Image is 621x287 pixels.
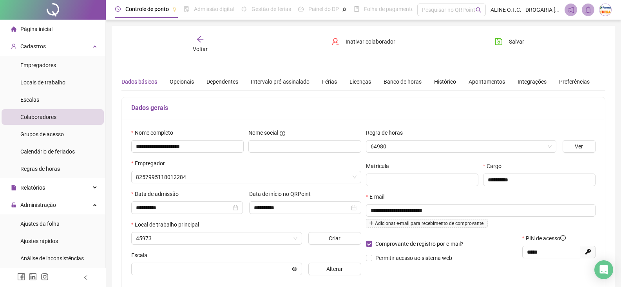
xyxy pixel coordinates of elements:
span: Criar [329,234,340,243]
span: info-circle [560,235,566,241]
span: plus [369,221,374,225]
h5: Dados gerais [131,103,596,113]
span: Gestão de férias [252,6,291,12]
span: Ajustes da folha [20,221,60,227]
span: Administração [20,202,56,208]
label: E-mail [366,192,389,201]
span: user-add [11,44,16,49]
label: Data de admissão [131,190,184,198]
span: pushpin [172,7,177,12]
label: Cargo [483,162,507,170]
span: Página inicial [20,26,53,32]
span: user-delete [331,38,339,46]
div: Dependentes [206,77,238,86]
span: Escalas [20,97,39,103]
span: lock [11,202,16,208]
span: info-circle [280,131,285,136]
label: Nome completo [131,128,178,137]
button: Criar [308,232,361,245]
span: Comprovante de registro por e-mail? [375,241,463,247]
button: Alterar [308,263,361,275]
label: Matrícula [366,162,394,170]
span: Empregadores [20,62,56,68]
span: Voltar [193,46,208,52]
span: home [11,26,16,32]
div: Integrações [518,77,547,86]
div: Histórico [434,77,456,86]
span: Ajustes rápidos [20,238,58,244]
span: Calendário de feriados [20,148,75,155]
span: Ver [575,142,583,151]
label: Empregador [131,159,170,168]
span: notification [567,6,574,13]
span: Nome social [248,128,278,137]
span: save [495,38,503,46]
span: file-done [184,6,189,12]
span: 45973 [136,232,297,244]
div: Apontamentos [469,77,505,86]
div: Intervalo pré-assinalado [251,77,310,86]
span: search [476,7,482,13]
span: Colaboradores [20,114,56,120]
span: sun [241,6,247,12]
img: 66417 [599,4,611,16]
span: instagram [41,273,49,281]
span: Painel do DP [308,6,339,12]
span: dashboard [298,6,304,12]
span: Inativar colaborador [346,37,395,46]
span: Folha de pagamento [364,6,414,12]
button: Ver [563,140,596,153]
div: Preferências [559,77,590,86]
div: Opcionais [170,77,194,86]
span: Controle de ponto [125,6,169,12]
div: Férias [322,77,337,86]
span: Admissão digital [194,6,234,12]
span: Permitir acesso ao sistema web [375,255,452,261]
span: left [83,275,89,280]
span: ALINE O.T.C. - DROGARIA [GEOGRAPHIC_DATA] [491,5,560,14]
span: bell [585,6,592,13]
label: Local de trabalho principal [131,220,204,229]
span: Adicionar e-mail para recebimento de comprovante. [366,219,488,228]
button: Salvar [489,35,530,48]
span: book [354,6,359,12]
span: Regras de horas [20,166,60,172]
span: Locais de trabalho [20,79,65,86]
span: 8257995118012284 [136,171,357,183]
div: Banco de horas [384,77,422,86]
span: 64980 [371,141,552,152]
span: facebook [17,273,25,281]
label: Escala [131,251,152,260]
span: linkedin [29,273,37,281]
span: Análise de inconsistências [20,255,84,261]
button: Inativar colaborador [326,35,401,48]
div: Open Intercom Messenger [594,260,613,279]
span: Relatórios [20,185,45,191]
span: pushpin [342,7,347,12]
span: clock-circle [115,6,121,12]
div: Licenças [349,77,371,86]
span: arrow-left [196,35,204,43]
span: eye [292,266,297,272]
span: Salvar [509,37,524,46]
label: Regra de horas [366,128,408,137]
span: Grupos de acesso [20,131,64,137]
span: file [11,185,16,190]
span: PIN de acesso [526,234,566,243]
label: Data de início no QRPoint [249,190,316,198]
span: Cadastros [20,43,46,49]
span: Alterar [326,265,343,273]
div: Dados básicos [121,77,157,86]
